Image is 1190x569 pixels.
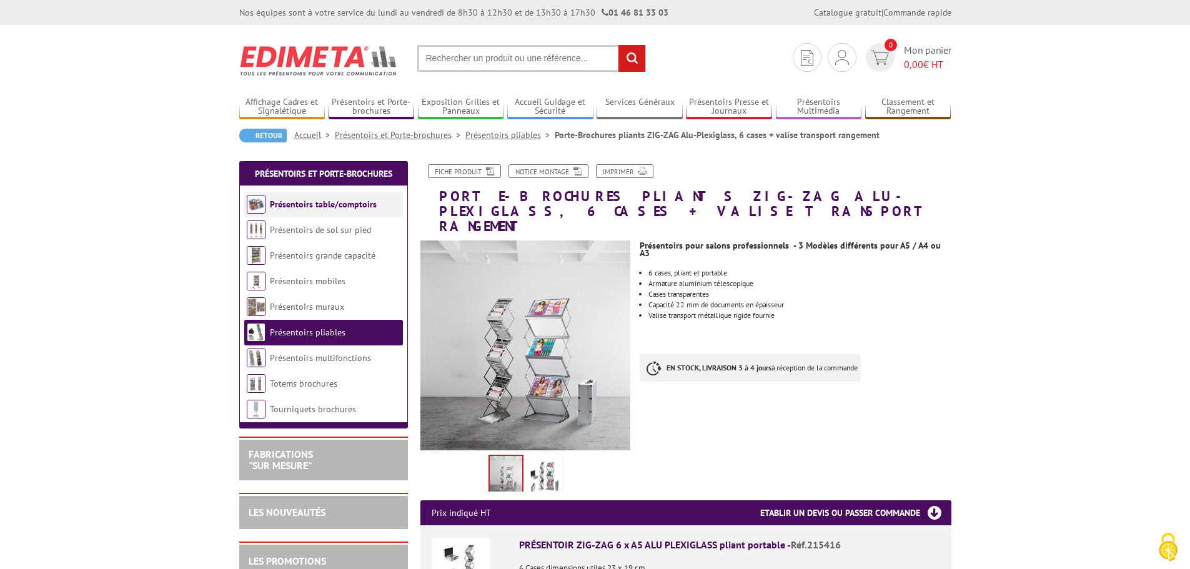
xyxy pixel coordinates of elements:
[329,97,415,117] a: Présentoirs et Porte-brochures
[465,129,555,141] a: Présentoirs pliables
[776,97,862,117] a: Présentoirs Multimédia
[530,457,560,496] img: presentoirs_pliables_215415.jpg
[801,50,813,66] img: devis rapide
[555,129,880,141] li: Porte-Brochures pliants ZIG-ZAG Alu-Plexiglass, 6 cases + valise transport rangement
[239,37,399,84] img: Edimeta
[270,250,375,261] a: Présentoirs grande capacité
[640,240,941,259] strong: Présentoirs pour salons professionnels - 3 Modèles différents pour A5 / A4 ou A3
[247,374,265,393] img: Totems brochures
[247,400,265,418] img: Tourniquets brochures
[417,45,646,72] input: Rechercher un produit ou une référence...
[411,164,961,234] h1: Porte-Brochures pliants ZIG-ZAG Alu-Plexiglass, 6 cases + valise transport rangement
[270,327,345,338] a: Présentoirs pliables
[239,97,325,117] a: Affichage Cadres et Signalétique
[247,297,265,316] img: Présentoirs muraux
[835,50,849,65] img: devis rapide
[270,352,371,364] a: Présentoirs multifonctions
[239,129,287,142] a: Retour
[239,6,668,19] div: Nos équipes sont à votre service du lundi au vendredi de 8h30 à 12h30 et de 13h30 à 17h30
[418,97,504,117] a: Exposition Grilles et Panneaux
[648,269,951,277] p: 6 cases, pliant et portable
[618,45,645,72] input: rechercher
[420,240,631,451] img: porte_brochures_pliants_zig_zag_alu_plexi_valise_transport_215416_215415_215417.jpg
[255,168,392,179] a: Présentoirs et Porte-brochures
[865,97,951,117] a: Classement et Rangement
[596,164,653,178] a: Imprimer
[490,456,522,495] img: porte_brochures_pliants_zig_zag_alu_plexi_valise_transport_215416_215415_215417.jpg
[249,555,326,567] a: LES PROMOTIONS
[247,195,265,214] img: Présentoirs table/comptoirs
[432,500,491,525] p: Prix indiqué HT
[1153,532,1184,563] img: Cookies (fenêtre modale)
[760,500,951,525] h3: Etablir un devis ou passer commande
[270,199,377,210] a: Présentoirs table/comptoirs
[791,538,841,551] span: Réf.215416
[814,7,881,18] a: Catalogue gratuit
[249,448,313,472] a: FABRICATIONS"Sur Mesure"
[883,7,951,18] a: Commande rapide
[428,164,501,178] a: Fiche produit
[667,363,771,372] strong: EN STOCK, LIVRAISON 3 à 4 jours
[648,290,951,298] li: Cases transparentes
[904,43,951,72] span: Mon panier
[270,275,345,287] a: Présentoirs mobiles
[602,7,668,18] strong: 01 46 81 33 03
[597,97,683,117] a: Services Généraux
[814,6,951,19] div: |
[648,301,951,309] li: Capacité 22 mm de documents en épaisseur
[904,58,923,71] span: 0,00
[508,164,588,178] a: Notice Montage
[294,129,335,141] a: Accueil
[247,272,265,290] img: Présentoirs mobiles
[249,506,325,518] a: LES NOUVEAUTÉS
[648,312,951,319] p: Valise transport métallique rigide fournie
[270,301,344,312] a: Présentoirs muraux
[1146,527,1190,569] button: Cookies (fenêtre modale)
[247,323,265,342] img: Présentoirs pliables
[519,538,940,552] div: PRÉSENTOIR ZIG-ZAG 6 x A5 ALU PLEXIGLASS pliant portable -
[335,129,465,141] a: Présentoirs et Porte-brochures
[640,354,861,382] p: à réception de la commande
[871,51,889,65] img: devis rapide
[247,349,265,367] img: Présentoirs multifonctions
[270,403,356,415] a: Tourniquets brochures
[863,43,951,72] a: devis rapide 0 Mon panier 0,00€ HT
[247,220,265,239] img: Présentoirs de sol sur pied
[648,280,951,287] p: Armature aluminium télescopique
[904,57,951,72] span: € HT
[885,39,897,51] span: 0
[507,97,593,117] a: Accueil Guidage et Sécurité
[686,97,772,117] a: Présentoirs Presse et Journaux
[247,246,265,265] img: Présentoirs grande capacité
[270,378,337,389] a: Totems brochures
[270,224,371,235] a: Présentoirs de sol sur pied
